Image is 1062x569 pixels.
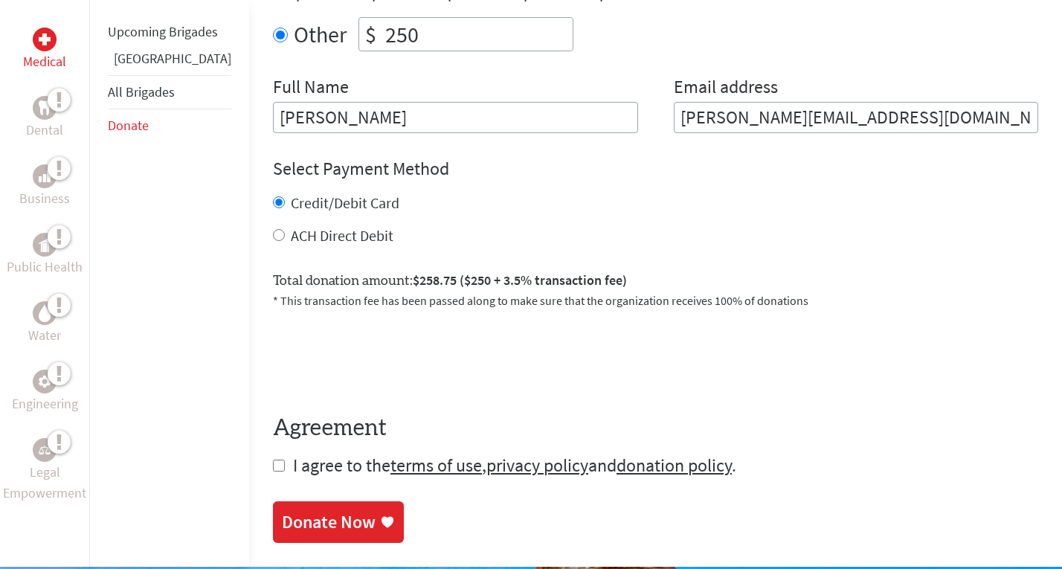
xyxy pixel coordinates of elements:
[108,75,231,109] li: All Brigades
[12,393,78,414] p: Engineering
[108,117,149,134] a: Donate
[39,101,51,115] img: Dental
[33,301,57,325] div: Water
[26,120,63,141] p: Dental
[674,75,778,102] label: Email address
[114,50,231,67] a: [GEOGRAPHIC_DATA]
[33,438,57,462] div: Legal Empowerment
[291,226,393,245] label: ACH Direct Debit
[273,102,638,133] input: Enter Full Name
[108,83,175,100] a: All Brigades
[28,301,61,346] a: WaterWater
[273,157,1038,181] h4: Select Payment Method
[33,233,57,257] div: Public Health
[12,370,78,414] a: EngineeringEngineering
[273,270,627,292] label: Total donation amount:
[19,164,70,209] a: BusinessBusiness
[26,96,63,141] a: DentalDental
[390,454,482,477] a: terms of use
[39,305,51,322] img: Water
[23,51,66,72] p: Medical
[413,271,627,289] span: $258.75 ($250 + 3.5% transaction fee)
[273,75,349,102] label: Full Name
[39,237,51,252] img: Public Health
[273,415,1038,442] h4: Agreement
[33,370,57,393] div: Engineering
[39,376,51,388] img: Engineering
[108,16,231,48] li: Upcoming Brigades
[3,438,86,504] a: Legal EmpowermentLegal Empowerment
[282,510,376,534] div: Donate Now
[273,327,499,385] iframe: reCAPTCHA
[486,454,588,477] a: privacy policy
[7,257,83,277] p: Public Health
[382,18,573,51] input: Enter Amount
[19,188,70,209] p: Business
[273,292,1038,309] p: * This transaction fee has been passed along to make sure that the organization receives 100% of ...
[273,501,404,543] a: Donate Now
[291,193,399,212] label: Credit/Debit Card
[108,23,218,40] a: Upcoming Brigades
[3,462,86,504] p: Legal Empowerment
[39,446,51,454] img: Legal Empowerment
[33,28,57,51] div: Medical
[293,454,736,477] span: I agree to the , and .
[617,454,732,477] a: donation policy
[33,96,57,120] div: Dental
[359,18,382,51] div: $
[108,109,231,142] li: Donate
[294,17,347,51] label: Other
[108,48,231,75] li: Guatemala
[39,33,51,45] img: Medical
[28,325,61,346] p: Water
[23,28,66,72] a: MedicalMedical
[39,170,51,182] img: Business
[7,233,83,277] a: Public HealthPublic Health
[33,164,57,188] div: Business
[674,102,1039,133] input: Your Email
